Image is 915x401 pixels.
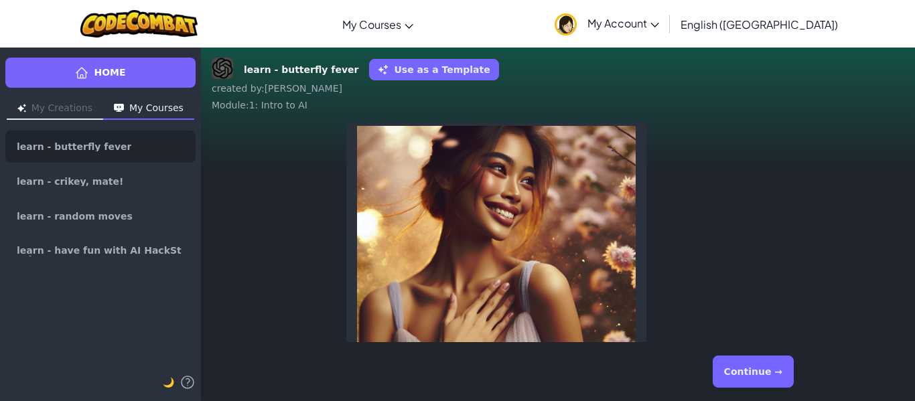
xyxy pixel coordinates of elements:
[244,63,358,77] strong: learn - butterfly fever
[681,17,838,31] span: English ([GEOGRAPHIC_DATA])
[555,13,577,35] img: avatar
[5,165,196,197] a: learn - crikey, mate!
[342,17,401,31] span: My Courses
[369,59,498,80] button: Use as a Template
[17,142,131,151] span: learn - butterfly fever
[17,212,133,221] span: learn - random moves
[212,98,904,112] div: Module : 1: Intro to AI
[5,200,196,232] a: learn - random moves
[674,6,845,42] a: English ([GEOGRAPHIC_DATA])
[17,246,184,256] span: learn - have fun with AI HackStack
[94,66,125,80] span: Home
[114,104,124,112] img: Icon
[103,98,194,120] button: My Courses
[212,83,342,94] span: created by : [PERSON_NAME]
[587,16,659,30] span: My Account
[5,131,196,163] a: learn - butterfly fever
[713,355,794,388] button: Continue →
[336,6,420,42] a: My Courses
[5,58,196,88] a: Home
[163,377,174,388] span: 🌙
[17,104,26,112] img: Icon
[548,3,666,45] a: My Account
[17,177,123,186] span: learn - crikey, mate!
[5,235,196,267] a: learn - have fun with AI HackStack
[7,98,103,120] button: My Creations
[163,374,174,390] button: 🌙
[212,58,233,79] img: DALL-E 3
[80,10,198,37] img: CodeCombat logo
